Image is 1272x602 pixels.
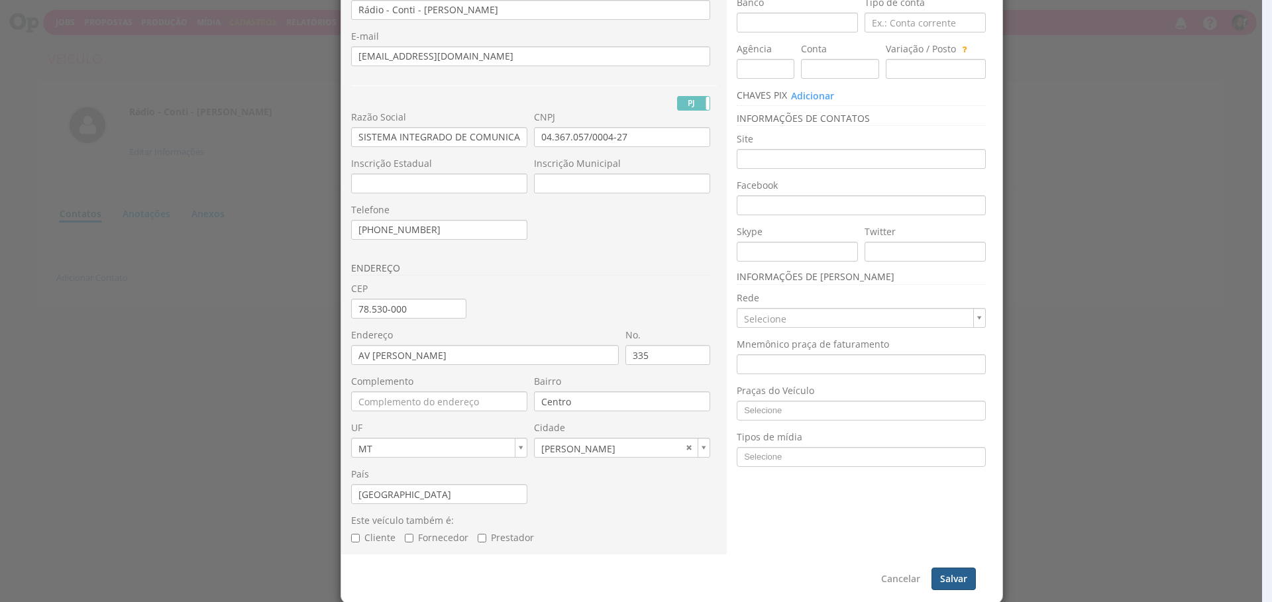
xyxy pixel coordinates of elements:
[534,111,555,124] label: CNPJ
[678,97,710,110] label: PJ
[351,421,362,434] label: UF
[534,421,565,434] label: Cidade
[405,531,468,544] label: Fornecedor
[737,384,814,397] label: Praças do Veículo
[351,468,369,481] label: País
[737,132,753,146] label: Site
[478,534,486,542] input: Prestador
[737,89,986,106] h3: Chaves PIX
[351,46,710,66] input: seu@email.com.br
[737,225,763,238] label: Skype
[625,328,641,342] label: No.
[737,113,986,126] h3: Informações de Contatos
[959,43,967,55] span: Utilize este campo para informar dados adicionais ou específicos para esta conta. Ex: 013 - Poupança
[865,13,986,32] input: Ex.: Conta corrente
[351,203,390,217] label: Telefone
[865,225,896,238] label: Twitter
[534,127,710,147] input: 00.000.000/0000-00
[351,328,393,342] label: Endereço
[737,291,759,305] label: Rede
[351,484,527,504] input: Brasil
[534,157,621,170] label: Inscrição Municipal
[534,438,710,458] div: Cidade
[790,89,835,103] button: Adicionar
[478,531,534,544] label: Prestador
[873,568,929,590] button: Cancelar
[351,534,360,542] input: Cliente
[886,42,956,56] label: Variação / Posto
[351,282,368,295] label: CEP
[351,157,432,170] label: Inscrição Estadual
[351,514,454,527] label: Este veículo também é:
[351,375,413,388] label: Complemento
[351,391,527,411] input: Complemento do endereço
[351,30,379,43] label: E-mail
[931,568,976,590] button: Salvar
[737,272,986,284] h3: Informações de [PERSON_NAME]
[405,534,413,542] input: Fornecedor
[351,220,527,240] input: (xx) 9999-9999
[737,308,986,328] a: Selecione
[534,375,561,388] label: Bairro
[737,430,802,444] label: Tipos de mídia
[534,438,710,458] a: [PERSON_NAME]
[737,338,889,351] label: Mnemônico praça de faturamento
[535,438,682,459] span: [PERSON_NAME]
[351,263,710,276] h3: ENDEREÇO
[351,438,527,458] a: MT
[737,179,778,192] label: Facebook
[351,345,619,365] input: Digite o logradouro do cliente (Rua, Avenida, Alameda)
[351,531,396,544] label: Cliente
[801,42,827,56] label: Conta
[737,42,772,56] label: Agência
[351,299,466,319] input: 00.000-000
[737,309,968,329] span: Selecione
[351,111,406,124] label: Razão Social
[352,438,509,459] span: MT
